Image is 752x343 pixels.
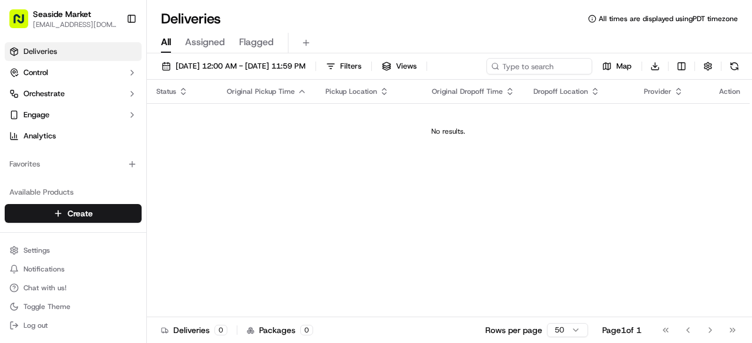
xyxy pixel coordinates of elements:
[5,261,142,277] button: Notifications
[156,58,311,74] button: [DATE] 12:00 AM - [DATE] 11:59 PM
[5,317,142,334] button: Log out
[599,14,738,23] span: All times are displayed using PDT timezone
[23,264,65,274] span: Notifications
[5,106,142,124] button: Engage
[161,324,227,336] div: Deliveries
[23,89,65,99] span: Orchestrate
[5,183,142,202] div: Available Products
[5,298,142,315] button: Toggle Theme
[68,208,93,219] span: Create
[33,20,117,29] button: [EMAIL_ADDRESS][DOMAIN_NAME]
[597,58,637,74] button: Map
[23,110,49,120] span: Engage
[23,321,48,330] span: Log out
[533,87,588,96] span: Dropoff Location
[726,58,743,74] button: Refresh
[321,58,367,74] button: Filters
[185,35,225,49] span: Assigned
[156,87,176,96] span: Status
[23,67,48,78] span: Control
[432,87,503,96] span: Original Dropoff Time
[377,58,422,74] button: Views
[5,5,122,33] button: Seaside Market[EMAIL_ADDRESS][DOMAIN_NAME]
[340,61,361,72] span: Filters
[616,61,632,72] span: Map
[719,87,740,96] div: Action
[602,324,642,336] div: Page 1 of 1
[396,61,417,72] span: Views
[23,302,70,311] span: Toggle Theme
[247,324,313,336] div: Packages
[23,283,66,293] span: Chat with us!
[23,246,50,255] span: Settings
[5,63,142,82] button: Control
[5,127,142,145] a: Analytics
[5,155,142,174] div: Favorites
[5,42,142,61] a: Deliveries
[300,325,313,335] div: 0
[152,127,745,136] div: No results.
[644,87,672,96] span: Provider
[23,46,57,57] span: Deliveries
[5,84,142,103] button: Orchestrate
[33,8,91,20] button: Seaside Market
[325,87,377,96] span: Pickup Location
[5,204,142,223] button: Create
[23,131,56,141] span: Analytics
[176,61,305,72] span: [DATE] 12:00 AM - [DATE] 11:59 PM
[161,9,221,28] h1: Deliveries
[486,58,592,74] input: Type to search
[239,35,274,49] span: Flagged
[214,325,227,335] div: 0
[485,324,542,336] p: Rows per page
[227,87,295,96] span: Original Pickup Time
[5,242,142,259] button: Settings
[5,280,142,296] button: Chat with us!
[161,35,171,49] span: All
